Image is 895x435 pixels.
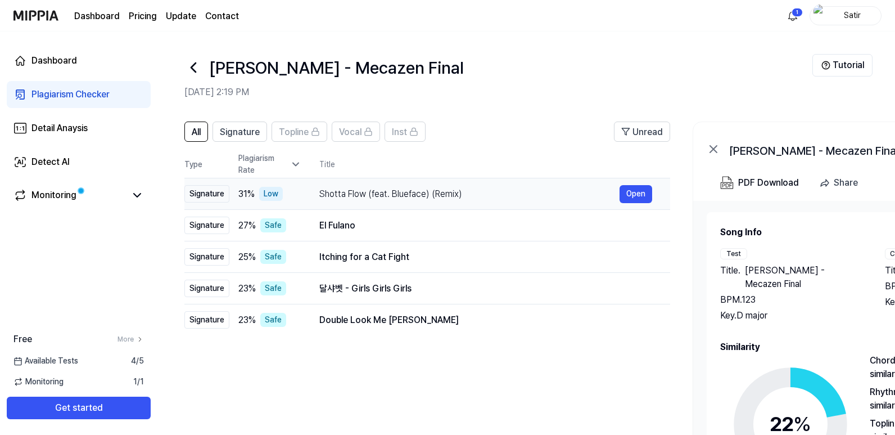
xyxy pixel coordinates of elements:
a: Detail Anaysis [7,115,151,142]
div: Double Look Me [PERSON_NAME] [319,313,652,327]
img: Help [821,61,830,70]
div: Signature [184,185,229,203]
div: Share [834,176,858,190]
span: 31 % [238,187,255,201]
div: Test [720,248,747,259]
div: Itching for a Cat Fight [319,250,652,264]
span: 27 % [238,219,256,232]
button: Open [620,185,652,203]
button: PDF Download [718,172,801,194]
div: Shotta Flow (feat. Blueface) (Remix) [319,187,620,201]
button: Vocal [332,122,380,142]
div: Signature [184,248,229,266]
div: Key. D major [720,309,862,322]
button: Inst [385,122,426,142]
span: Signature [220,125,260,139]
div: PDF Download [738,176,799,190]
span: Free [13,333,32,346]
div: Satir [830,9,874,21]
div: Safe [260,313,286,327]
button: profileSatir [810,6,882,25]
div: Monitoring [31,189,76,202]
a: Detect AI [7,149,151,176]
span: Inst [392,125,407,139]
th: Type [184,151,229,178]
div: Signature [184,280,229,297]
img: 알림 [786,9,799,23]
button: Get started [7,397,151,419]
div: Safe [260,218,286,232]
div: Safe [260,281,286,295]
button: All [184,122,208,142]
a: Dashboard [74,10,120,23]
div: 1 [792,8,803,17]
span: 4 / 5 [131,355,144,367]
div: Signature [184,217,229,234]
span: Vocal [339,125,361,139]
a: Plagiarism Checker [7,81,151,108]
button: 알림1 [784,7,802,25]
span: 23 % [238,282,256,295]
img: profile [813,5,827,27]
div: Signature [184,311,229,329]
a: Dashboard [7,47,151,74]
span: Monitoring [13,376,64,388]
a: Contact [205,10,239,23]
a: Monitoring [13,189,126,202]
div: Dashboard [31,54,77,68]
button: Tutorial [812,54,873,77]
button: Topline [272,122,327,142]
span: 1 / 1 [133,376,144,388]
div: 달샤벳 - Girls Girls Girls [319,282,652,295]
div: El Fulano [319,219,652,232]
span: All [192,125,201,139]
img: PDF Download [720,176,734,190]
span: 23 % [238,313,256,327]
a: Pricing [129,10,157,23]
div: Safe [260,250,286,264]
a: Update [166,10,196,23]
div: Low [259,187,283,201]
span: Unread [632,125,663,139]
div: BPM. 123 [720,293,862,307]
h1: Medvin - Mecazen Final [209,55,464,80]
div: Plagiarism Rate [238,153,301,176]
button: Signature [213,122,267,142]
div: Plagiarism Checker [31,88,110,101]
th: Title [319,151,670,178]
span: Title . [720,264,740,291]
h2: [DATE] 2:19 PM [184,86,812,99]
button: Unread [614,122,670,142]
div: Detect AI [31,155,70,169]
span: 25 % [238,250,256,264]
span: Topline [279,125,309,139]
div: Detail Anaysis [31,122,88,135]
span: Available Tests [13,355,78,367]
a: More [117,334,144,344]
button: Share [815,172,867,194]
span: [PERSON_NAME] - Mecazen Final [745,264,862,291]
